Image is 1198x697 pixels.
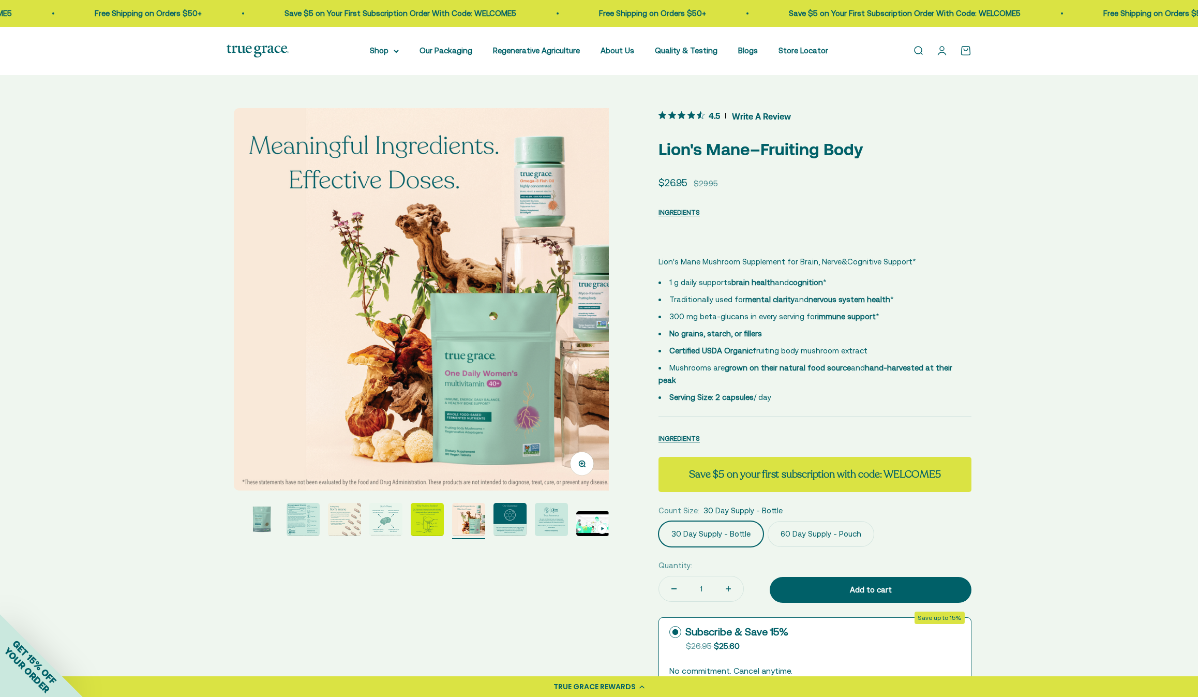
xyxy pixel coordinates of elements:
span: Write A Review [732,108,791,124]
button: INGREDIENTS [658,432,700,444]
img: Try Grvae full-spectrum mushroom extracts are crafted with intention. We start with the fruiting ... [287,503,320,536]
a: Regenerative Agriculture [493,46,580,55]
button: Go to item 3 [287,503,320,539]
li: fruiting body mushroom extract [658,345,971,357]
button: Go to item 9 [535,503,568,539]
button: Go to item 10 [576,511,609,539]
span: GET 15% OFF [10,638,58,686]
button: Go to item 8 [493,503,527,539]
div: TRUE GRACE REWARDS [553,681,636,692]
button: Add to cart [770,577,971,603]
img: Support brain, nerve, and cognitive health* Third part tested for purity and potency Fruiting bod... [369,503,402,536]
button: Go to item 4 [328,503,361,539]
span: YOUR ORDER [2,645,52,695]
legend: Count Size: [658,505,699,517]
strong: Save $5 on your first subscription with code: WELCOME5 [689,467,940,481]
span: Traditionally used for and * [669,295,894,304]
strong: mental clarity [745,295,795,304]
span: 30 Day Supply - Bottle [703,505,783,517]
button: INGREDIENTS [658,206,700,218]
strong: No grains, starch, or fillers [669,329,762,338]
img: - Mushrooms are grown on their natural food source and hand-harvested at their peak - 250 mg beta... [328,503,361,536]
button: Go to item 6 [411,503,444,539]
strong: brain health [731,278,775,287]
img: True Grace mushrooms undergo a multi-step hot water extraction process to create extracts with 25... [493,503,527,536]
a: Free Shipping on Orders $50+ [596,9,703,18]
a: Store Locator [778,46,828,55]
span: INGREDIENTS [658,435,700,442]
img: The "fruiting body" (typically the stem, gills, and cap of the mushroom) has higher levels of act... [411,503,444,536]
summary: Shop [370,45,399,57]
button: Decrease quantity [659,576,689,601]
p: Lion's Mane–Fruiting Body [658,136,971,162]
img: We work with Alkemist Labs, an independent, accredited botanical testing lab, to test the purity,... [535,503,568,536]
button: Go to item 2 [245,503,278,539]
span: 1 g daily supports and * [669,278,827,287]
img: Meaningful Ingredients. Effective Doses. [234,108,616,491]
a: About Us [601,46,634,55]
strong: immune support [817,312,876,321]
p: Save $5 on Your First Subscription Order With Code: WELCOME5 [281,7,513,20]
a: Free Shipping on Orders $50+ [92,9,199,18]
img: Lion's Mane Mushroom Supplement for Brain, Nerve&Cognitive Support* - 1 g daily supports brain he... [245,503,278,536]
compare-at-price: $29.95 [694,177,718,190]
span: Cognitive Support [847,256,912,268]
li: / day [658,391,971,404]
button: Increase quantity [713,576,743,601]
strong: cognition [789,278,823,287]
p: Save $5 on Your First Subscription Order With Code: WELCOME5 [786,7,1017,20]
button: 4.5 out 5 stars rating in total 12 reviews. Jump to reviews. [658,108,791,124]
a: Quality & Testing [655,46,717,55]
strong: Certified USDA Organic [669,346,753,355]
a: Our Packaging [420,46,472,55]
strong: grown on their natural food source [725,363,851,372]
span: 300 mg beta-glucans in every serving for * [669,312,879,321]
span: INGREDIENTS [658,209,700,216]
span: & [842,256,847,268]
strong: Serving Size: 2 capsules [669,393,754,402]
span: 4.5 [709,110,720,121]
strong: nervous system health [808,295,890,304]
button: Go to item 7 [452,503,485,539]
span: Lion's Mane Mushroom Supplement for Brain, Nerve [658,257,842,266]
button: Go to item 5 [369,503,402,539]
span: Mushrooms are and [658,363,952,384]
a: Blogs [738,46,758,55]
img: Meaningful Ingredients. Effective Doses. [452,503,485,536]
label: Quantity: [658,559,692,572]
sale-price: $26.95 [658,175,687,190]
div: Add to cart [790,584,951,596]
